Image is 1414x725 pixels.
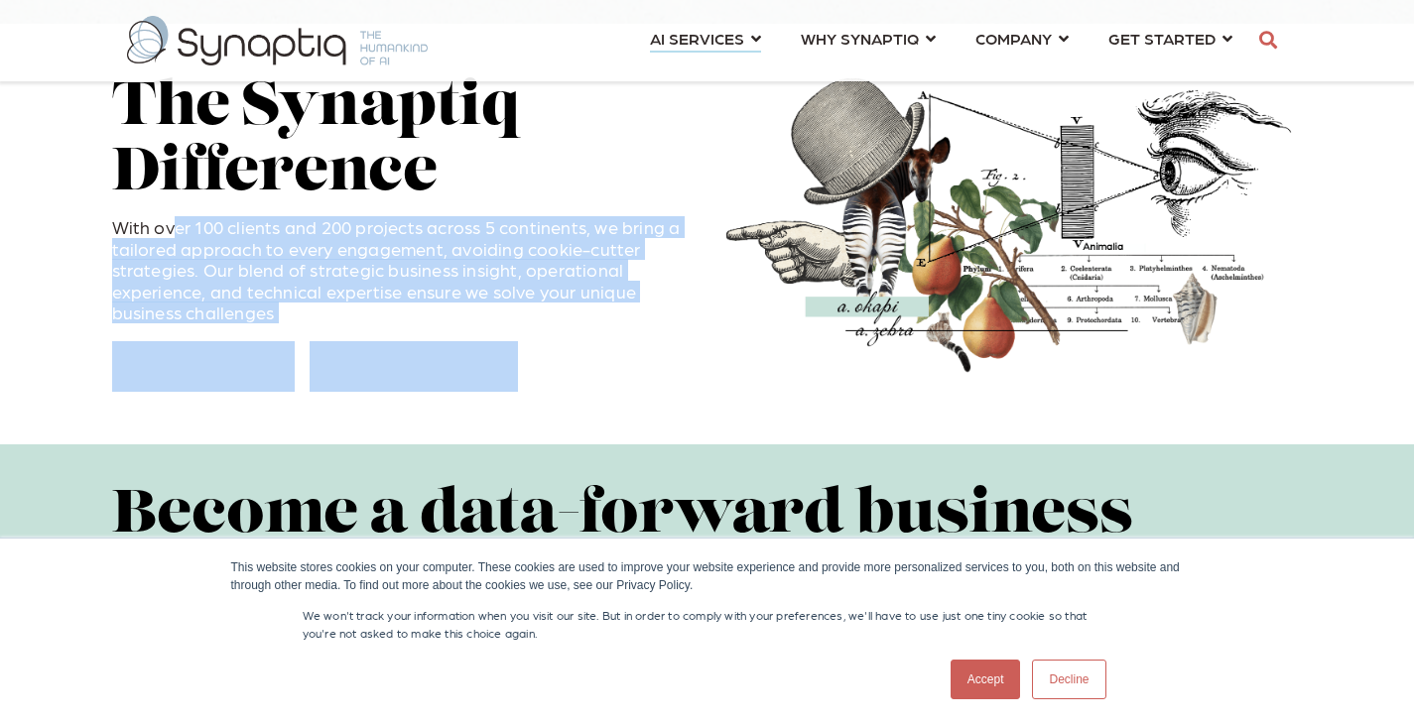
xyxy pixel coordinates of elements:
[1108,20,1232,57] a: GET STARTED
[650,25,744,52] span: AI SERVICES
[1108,25,1216,52] span: GET STARTED
[975,20,1069,57] a: COMPANY
[112,216,693,323] p: With over 100 clients and 200 projects across 5 continents, we bring a tailored approach to every...
[975,25,1052,52] span: COMPANY
[722,73,1303,387] img: Collage of hand, pears, hat, eye
[801,25,919,52] span: WHY SYNAPTIQ
[801,20,936,57] a: WHY SYNAPTIQ
[112,484,1303,549] h2: Become a data-forward business
[630,5,1252,76] nav: menu
[951,660,1021,699] a: Accept
[650,20,761,57] a: AI SERVICES
[127,16,428,65] img: synaptiq logo-2
[112,341,296,392] iframe: Embedded CTA
[310,341,518,392] iframe: Embedded CTA
[231,558,1184,594] div: This website stores cookies on your computer. These cookies are used to improve your website expe...
[1032,660,1105,699] a: Decline
[112,76,693,207] h2: The Synaptiq Difference
[303,606,1112,642] p: We won't track your information when you visit our site. But in order to comply with your prefere...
